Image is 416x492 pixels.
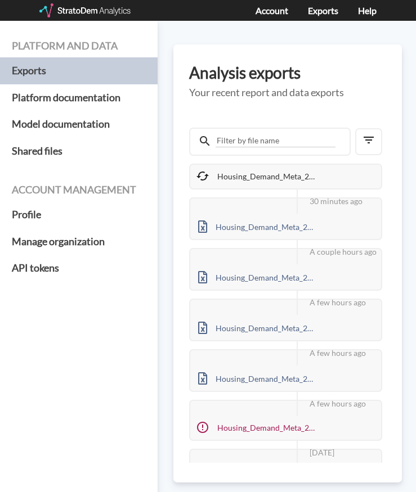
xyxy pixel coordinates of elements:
h4: Account management [12,184,146,196]
a: Help [358,5,377,16]
h3: Analysis exports [189,64,386,82]
div: A couple hours ago [297,239,381,264]
input: Filter by file name [216,134,336,147]
a: API tokens [12,255,146,282]
a: Housing_Demand_Meta_2025_2025_08_21_site-addresses_6qWXBK7g.xlsx [190,322,324,331]
div: Housing_Demand_Meta_2025_2025_08_20_site-addresses_6qWXBK7g.xlsx [190,365,324,391]
div: Housing_Demand_Meta_2025_2025_08_21_site-addresses_6qWXBK7g.xlsx [190,264,324,290]
h5: Your recent report and data exports [189,87,386,98]
a: Exports [308,5,338,16]
a: Profile [12,201,146,228]
div: Housing_Demand_Meta_2025_2025_08_21_custom-portfolio_6qWXBK7g.xlsx [190,165,324,188]
div: Housing_Demand_Meta_2025_2025_08_21_site-addresses_6qWXBK7g.xlsx [190,214,324,239]
div: A few hours ago [297,290,381,315]
a: Exports [12,57,146,84]
a: Model documentation [12,111,146,138]
a: Housing_Demand_Meta_2025_2025_08_20_site-addresses_6qWXBK7g.xlsx [190,372,324,382]
div: Housing_Demand_Meta_2025_2025_08_21_site-addresses_6qWXBK7g.xlsx [190,315,324,340]
a: Shared files [12,138,146,165]
div: A few hours ago [297,340,381,365]
div: [DATE] [297,440,381,465]
a: Account [256,5,288,16]
div: 30 minutes ago [297,188,381,214]
a: Manage organization [12,228,146,255]
a: Housing_Demand_Meta_2025_2025_08_21_site-addresses_6qWXBK7g.xlsx [190,220,324,230]
h4: Platform and data [12,40,146,52]
div: A few hours ago [297,391,381,416]
a: Platform documentation [12,84,146,111]
a: Housing_Demand_Meta_2025_2025_08_21_site-addresses_6qWXBK7g.xlsx [190,271,324,281]
div: Housing_Demand_Meta_2025_2025_08_20_site-addresses_6qWXBK7g.xlsx [190,416,324,440]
